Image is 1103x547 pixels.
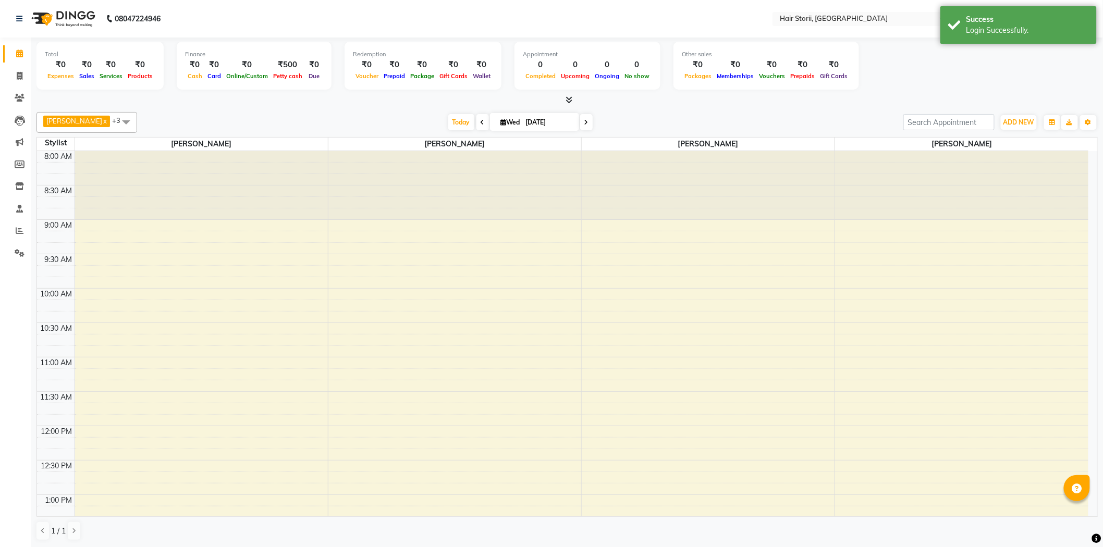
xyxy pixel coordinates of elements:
a: x [102,117,107,125]
div: ₹0 [185,59,205,71]
span: Wallet [470,72,493,80]
span: Online/Custom [224,72,271,80]
span: ADD NEW [1003,118,1034,126]
b: 08047224946 [115,4,161,33]
img: logo [27,4,98,33]
span: Services [97,72,125,80]
span: Expenses [45,72,77,80]
div: ₹0 [97,59,125,71]
span: Ongoing [592,72,622,80]
span: Package [408,72,437,80]
div: Success [966,14,1089,25]
span: Products [125,72,155,80]
span: Due [306,72,322,80]
span: Cash [185,72,205,80]
div: ₹0 [77,59,97,71]
div: 8:00 AM [43,151,75,162]
span: [PERSON_NAME] [582,138,835,151]
span: Prepaid [381,72,408,80]
div: ₹0 [470,59,493,71]
span: Prepaids [788,72,817,80]
div: 0 [523,59,558,71]
div: ₹0 [682,59,714,71]
div: 0 [622,59,652,71]
span: [PERSON_NAME] [46,117,102,125]
span: Card [205,72,224,80]
span: [PERSON_NAME] [835,138,1088,151]
span: Voucher [353,72,381,80]
span: Wed [498,118,523,126]
div: Other sales [682,50,851,59]
div: ₹0 [756,59,788,71]
div: ₹0 [224,59,271,71]
div: 11:30 AM [39,392,75,403]
span: [PERSON_NAME] [75,138,328,151]
span: Petty cash [271,72,305,80]
div: 0 [558,59,592,71]
div: Finance [185,50,323,59]
div: Total [45,50,155,59]
div: 10:00 AM [39,289,75,300]
span: Gift Cards [437,72,470,80]
div: 9:00 AM [43,220,75,231]
div: 0 [592,59,622,71]
span: [PERSON_NAME] [328,138,581,151]
span: +3 [112,116,128,125]
div: ₹0 [125,59,155,71]
div: 10:30 AM [39,323,75,334]
div: 11:00 AM [39,357,75,368]
div: 12:30 PM [39,461,75,471]
div: ₹0 [205,59,224,71]
span: No show [622,72,652,80]
div: ₹0 [788,59,817,71]
div: ₹0 [714,59,756,71]
div: ₹0 [305,59,323,71]
span: Upcoming [558,72,592,80]
input: 2025-09-03 [523,115,575,130]
div: 1:00 PM [43,495,75,506]
span: Sales [77,72,97,80]
div: ₹0 [353,59,381,71]
div: ₹0 [45,59,77,71]
div: ₹500 [271,59,305,71]
span: Today [448,114,474,130]
span: Packages [682,72,714,80]
div: ₹0 [408,59,437,71]
input: Search Appointment [903,114,995,130]
span: 1 / 1 [51,526,66,537]
div: ₹0 [381,59,408,71]
div: Stylist [37,138,75,148]
span: Memberships [714,72,756,80]
button: ADD NEW [1001,115,1037,130]
div: ₹0 [817,59,851,71]
div: 12:00 PM [39,426,75,437]
span: Vouchers [756,72,788,80]
div: 8:30 AM [43,185,75,196]
span: Completed [523,72,558,80]
div: 9:30 AM [43,254,75,265]
div: ₹0 [437,59,470,71]
div: Appointment [523,50,652,59]
div: Login Successfully. [966,25,1089,36]
span: Gift Cards [817,72,851,80]
div: Redemption [353,50,493,59]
